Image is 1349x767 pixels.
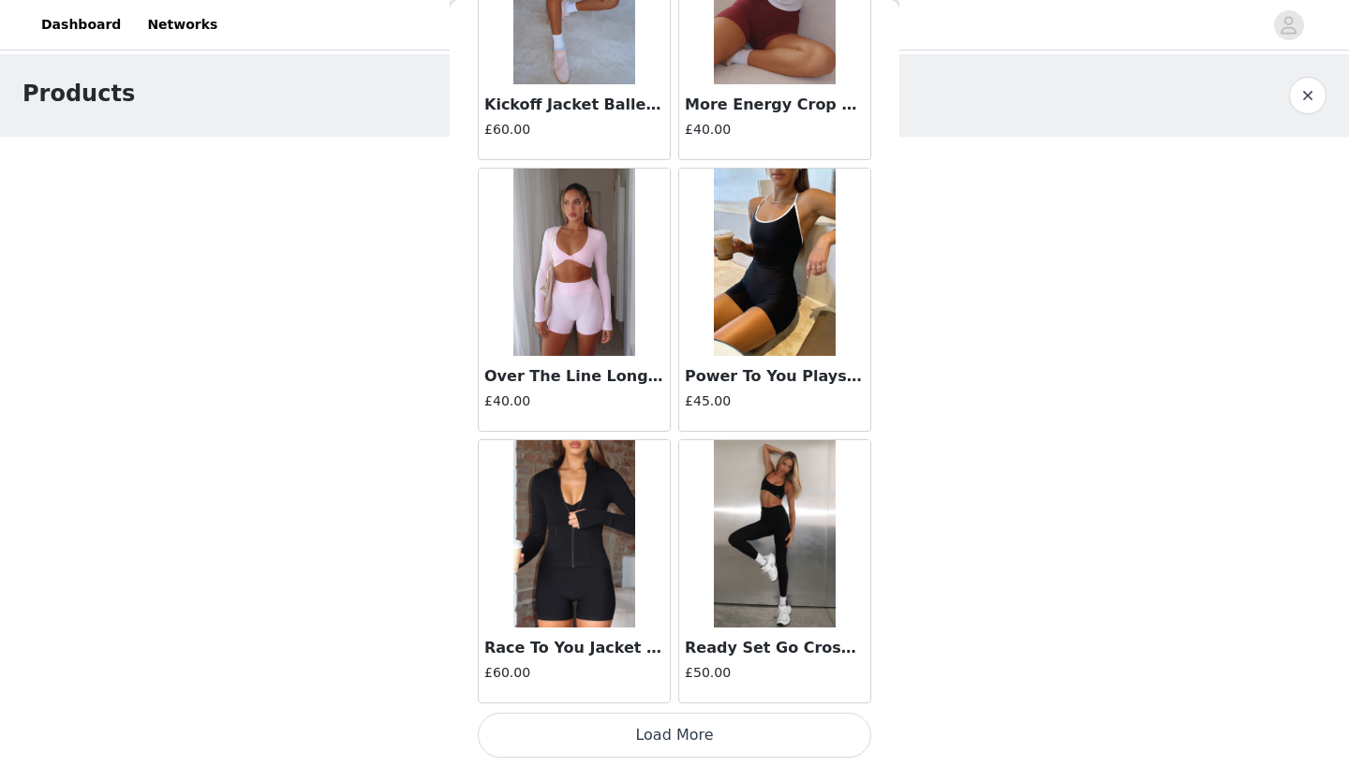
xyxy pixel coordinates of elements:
h4: £60.00 [484,663,664,683]
h4: £40.00 [484,391,664,411]
img: Over The Line Long Sleeve Crop Ballet Pink [513,169,635,356]
a: Dashboard [30,4,132,46]
h1: Products [22,77,135,111]
div: avatar [1280,10,1297,40]
h3: Kickoff Jacket Ballet Pink [484,94,664,116]
h3: Race To You Jacket Black [484,637,664,659]
h3: Over The Line Long Sleeve Crop Ballet Pink [484,365,664,388]
img: Power To You Playsuit Black/White [714,169,836,356]
h3: Power To You Playsuit Black/White [685,365,865,388]
a: Networks [136,4,229,46]
h4: £60.00 [484,120,664,140]
h3: More Energy Crop White [685,94,865,116]
h4: £45.00 [685,391,865,411]
button: Load More [478,713,871,758]
h4: £50.00 [685,663,865,683]
h3: Ready Set Go Cross Front Leggings Black [685,637,865,659]
img: Ready Set Go Cross Front Leggings Black [714,440,836,627]
img: Race To You Jacket Black [513,440,635,627]
h4: £40.00 [685,120,865,140]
